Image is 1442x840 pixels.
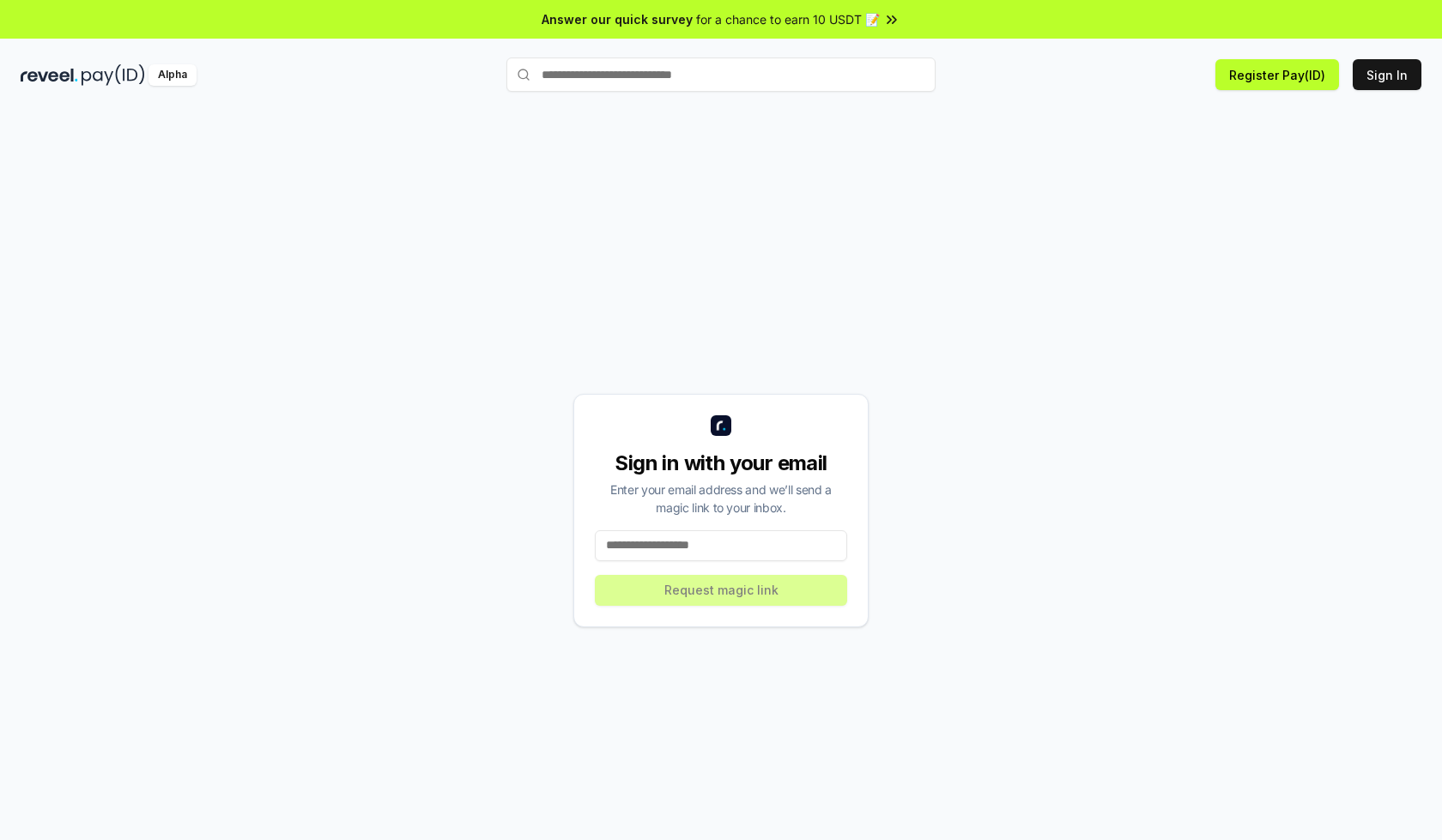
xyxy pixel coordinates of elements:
button: Sign In [1353,59,1421,90]
img: logo_small [711,415,731,436]
div: Enter your email address and we’ll send a magic link to your inbox. [595,480,847,517]
div: Sign in with your email [595,450,847,477]
div: Alpha [148,64,197,86]
button: Register Pay(ID) [1215,59,1339,90]
span: Answer our quick survey [542,10,693,28]
span: for a chance to earn 10 USDT 📝 [696,10,880,28]
img: pay_id [82,64,145,86]
img: reveel_dark [21,64,78,86]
